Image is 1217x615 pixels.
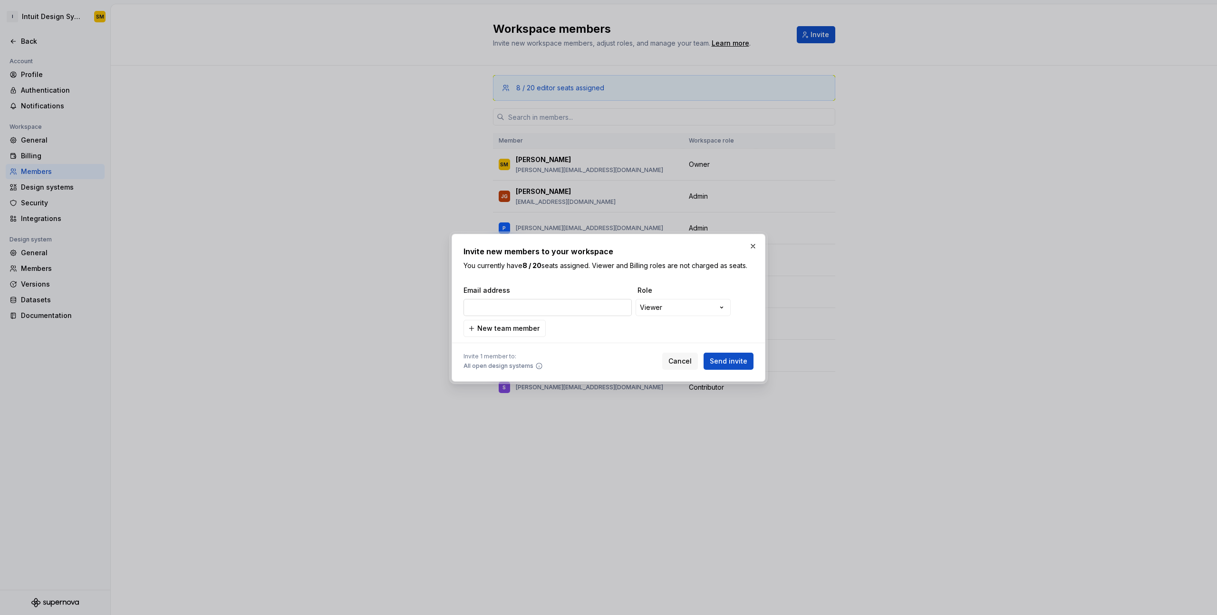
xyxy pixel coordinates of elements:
button: Send invite [704,353,753,370]
span: Role [637,286,733,295]
b: 8 / 20 [522,261,541,269]
span: Email address [464,286,634,295]
span: Send invite [710,356,747,366]
h2: Invite new members to your workspace [464,246,753,257]
button: New team member [464,320,546,337]
span: Cancel [668,356,692,366]
span: All open design systems [464,362,533,370]
span: Invite 1 member to: [464,353,543,360]
span: New team member [477,324,540,333]
p: You currently have seats assigned. Viewer and Billing roles are not charged as seats. [464,261,753,270]
button: Cancel [662,353,698,370]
